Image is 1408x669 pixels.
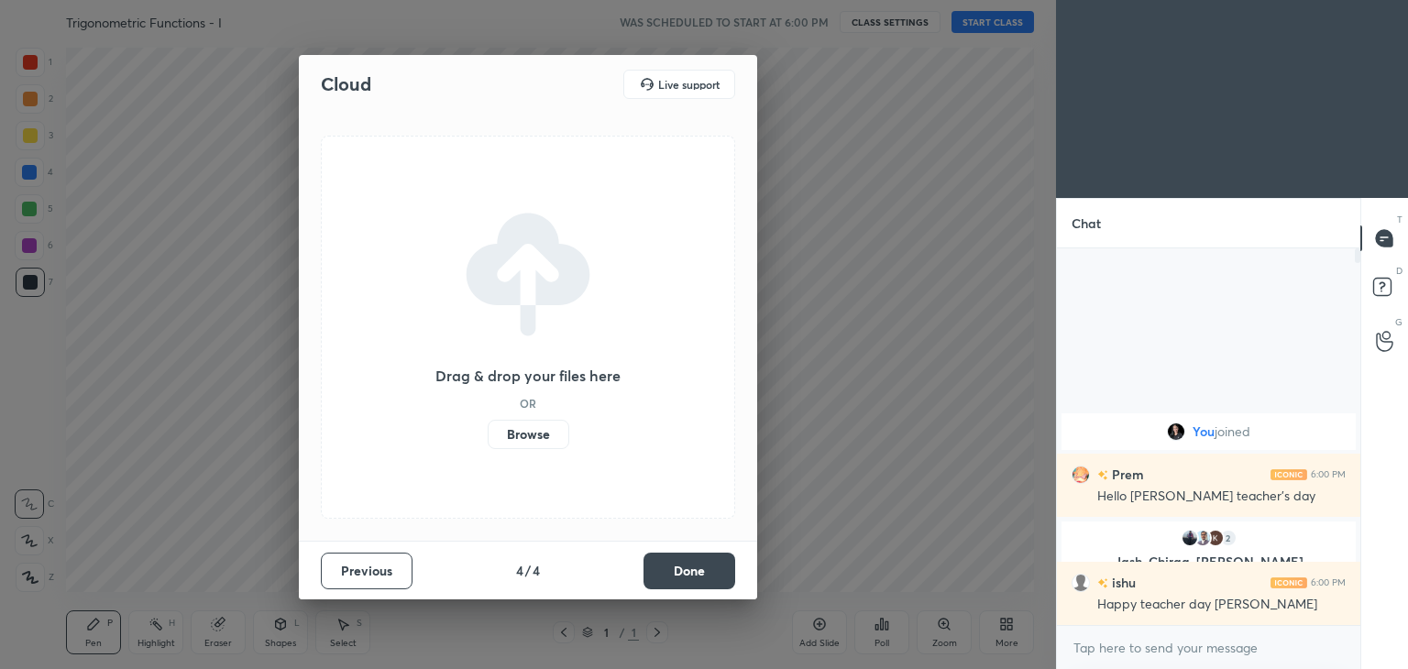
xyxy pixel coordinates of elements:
[1193,529,1212,547] img: 6ede0dc920774923b60fa8e2555746bd.jpg
[1215,424,1250,439] span: joined
[516,561,523,580] h4: 4
[1072,574,1090,592] img: default.png
[520,398,536,409] h5: OR
[1270,469,1307,480] img: iconic-light.a09c19a4.png
[1057,199,1116,247] p: Chat
[1108,465,1144,484] h6: Prem
[321,553,412,589] button: Previous
[1181,529,1199,547] img: 1f3478aaafb5468eae8cd37972267106.jpg
[1311,577,1346,588] div: 6:00 PM
[1097,488,1346,506] div: Hello [PERSON_NAME] teacher's day
[1396,264,1402,278] p: D
[1395,315,1402,329] p: G
[1072,466,1090,484] img: 5f0e1674d7c345968bfa5d8b2a8c7c44.jpg
[1072,554,1345,569] p: Jash, Chirag, [PERSON_NAME]
[1097,596,1346,614] div: Happy teacher day [PERSON_NAME]
[1397,213,1402,226] p: T
[643,553,735,589] button: Done
[525,561,531,580] h4: /
[435,368,621,383] h3: Drag & drop your files here
[1108,573,1136,592] h6: ishu
[321,72,371,96] h2: Cloud
[533,561,540,580] h4: 4
[1193,424,1215,439] span: You
[1097,470,1108,480] img: no-rating-badge.077c3623.svg
[1219,529,1237,547] div: 2
[1097,578,1108,588] img: no-rating-badge.077c3623.svg
[1206,529,1225,547] img: 3
[658,79,720,90] h5: Live support
[1167,422,1185,441] img: 3bd8f50cf52542888569fb27f05e67d4.jpg
[1270,577,1307,588] img: iconic-light.a09c19a4.png
[1311,469,1346,480] div: 6:00 PM
[1057,410,1360,626] div: grid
